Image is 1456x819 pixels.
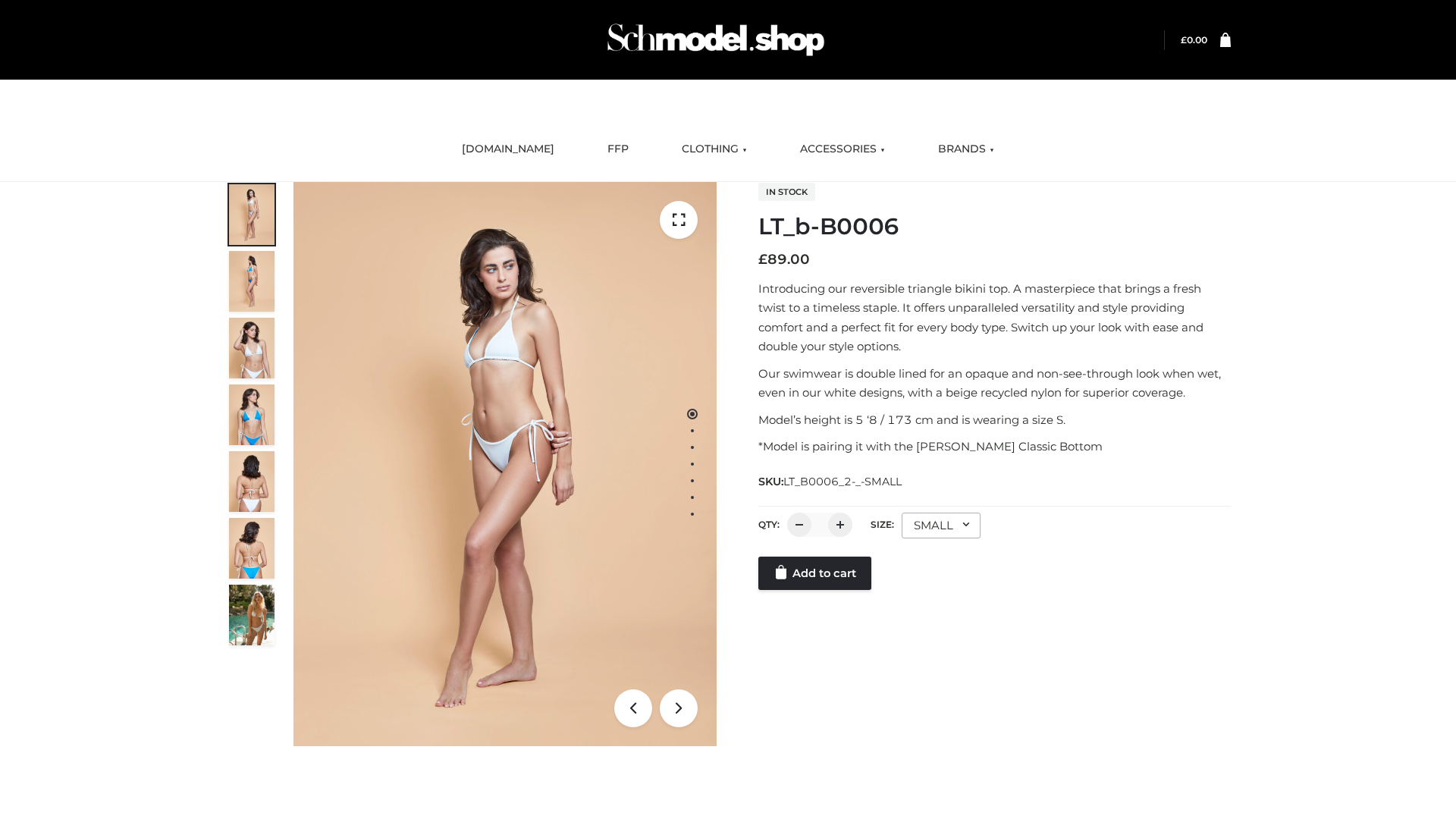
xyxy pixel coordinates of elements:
img: Arieltop_CloudNine_AzureSky2.jpg [229,585,275,645]
img: ArielClassicBikiniTop_CloudNine_AzureSky_OW114ECO_3-scaled.jpg [229,318,275,378]
span: LT_B0006_2-_-SMALL [783,475,902,488]
p: Introducing our reversible triangle bikini top. A masterpiece that brings a fresh twist to a time... [758,279,1231,356]
img: ArielClassicBikiniTop_CloudNine_AzureSky_OW114ECO_1 [293,182,717,746]
a: FFP [596,133,640,166]
bdi: 0.00 [1181,34,1207,45]
p: *Model is pairing it with the [PERSON_NAME] Classic Bottom [758,437,1231,457]
label: Size: [871,519,894,530]
label: QTY: [758,519,780,530]
p: Model’s height is 5 ‘8 / 173 cm and is wearing a size S. [758,410,1231,430]
bdi: 89.00 [758,251,810,268]
div: SMALL [902,513,981,538]
span: £ [758,251,767,268]
a: BRANDS [927,133,1006,166]
p: Our swimwear is double lined for an opaque and non-see-through look when wet, even in our white d... [758,364,1231,403]
img: ArielClassicBikiniTop_CloudNine_AzureSky_OW114ECO_2-scaled.jpg [229,251,275,312]
img: ArielClassicBikiniTop_CloudNine_AzureSky_OW114ECO_7-scaled.jpg [229,451,275,512]
span: £ [1181,34,1187,45]
a: ACCESSORIES [789,133,896,166]
a: £0.00 [1181,34,1207,45]
span: In stock [758,183,815,201]
img: ArielClassicBikiniTop_CloudNine_AzureSky_OW114ECO_1-scaled.jpg [229,184,275,245]
img: ArielClassicBikiniTop_CloudNine_AzureSky_OW114ECO_8-scaled.jpg [229,518,275,579]
a: [DOMAIN_NAME] [450,133,566,166]
img: ArielClassicBikiniTop_CloudNine_AzureSky_OW114ECO_4-scaled.jpg [229,384,275,445]
a: Add to cart [758,557,871,590]
a: CLOTHING [670,133,758,166]
h1: LT_b-B0006 [758,213,1231,240]
img: Schmodel Admin 964 [602,10,830,70]
span: SKU: [758,472,903,491]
